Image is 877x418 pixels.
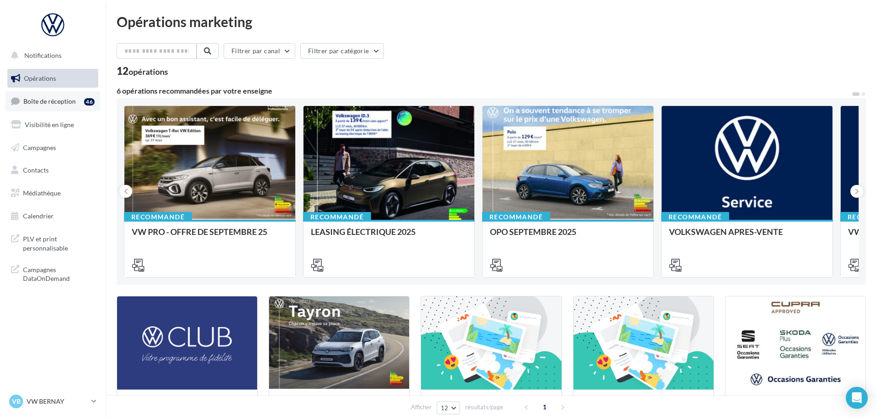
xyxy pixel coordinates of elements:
span: Boîte de réception [23,97,76,105]
p: VW BERNAY [27,397,88,406]
button: Notifications [6,46,96,65]
span: Médiathèque [23,189,61,197]
span: Opérations [24,74,56,82]
div: Recommandé [124,212,192,222]
a: Calendrier [6,206,100,226]
div: Opérations marketing [117,15,866,28]
button: Filtrer par canal [224,43,295,59]
span: 12 [441,404,449,412]
span: Calendrier [23,212,54,220]
div: Recommandé [303,212,371,222]
a: PLV et print personnalisable [6,229,100,256]
span: résultats/page [465,403,503,412]
a: Campagnes [6,138,100,157]
span: Afficher [411,403,432,412]
a: Médiathèque [6,184,100,203]
span: Notifications [24,51,62,59]
a: Contacts [6,161,100,180]
span: 1 [537,400,552,414]
a: Opérations [6,69,100,88]
span: Visibilité en ligne [25,121,74,128]
a: Visibilité en ligne [6,115,100,134]
span: PLV et print personnalisable [23,233,95,252]
a: Boîte de réception46 [6,91,100,111]
div: Recommandé [482,212,550,222]
div: VW PRO - OFFRE DE SEPTEMBRE 25 [132,227,288,245]
div: 46 [84,98,95,106]
span: Campagnes [23,143,56,151]
span: Campagnes DataOnDemand [23,263,95,283]
a: VB VW BERNAY [7,393,98,410]
div: LEASING ÉLECTRIQUE 2025 [311,227,467,245]
div: OPO SEPTEMBRE 2025 [490,227,646,245]
div: 6 opérations recommandées par votre enseigne [117,87,851,95]
div: Open Intercom Messenger [846,387,868,409]
span: Contacts [23,166,49,174]
button: Filtrer par catégorie [300,43,384,59]
div: VOLKSWAGEN APRES-VENTE [669,227,825,245]
div: Recommandé [661,212,729,222]
button: 12 [437,401,460,414]
div: opérations [129,67,168,76]
div: 12 [117,66,168,76]
span: VB [12,397,21,406]
a: Campagnes DataOnDemand [6,260,100,287]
